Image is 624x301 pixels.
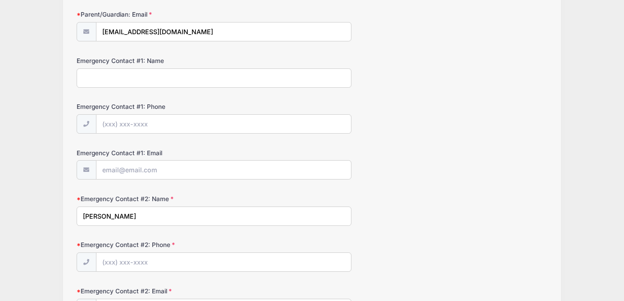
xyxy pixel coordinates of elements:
input: email@email.com [96,22,351,41]
label: Emergency Contact #1: Phone [77,102,234,111]
label: Emergency Contact #2: Name [77,194,234,203]
label: Emergency Contact #1: Email [77,148,234,157]
label: Emergency Contact #2: Phone [77,240,234,249]
input: email@email.com [96,160,351,180]
label: Emergency Contact #2: Email [77,287,234,296]
input: (xxx) xxx-xxxx [96,114,351,134]
label: Emergency Contact #1: Name [77,56,234,65]
input: (xxx) xxx-xxxx [96,252,351,272]
label: Parent/Guardian: Email [77,10,234,19]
